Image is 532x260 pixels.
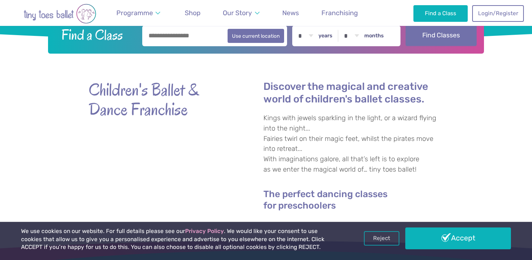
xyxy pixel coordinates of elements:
[263,201,336,211] a: for preschoolers
[185,9,201,17] span: Shop
[21,227,340,251] p: We use cookies on our website. For full details please see our . We would like your consent to us...
[185,228,224,234] a: Privacy Policy
[223,9,252,17] span: Our Story
[219,5,263,21] a: Our Story
[364,231,399,245] a: Reject
[228,29,284,43] button: Use current location
[406,25,477,46] button: Find Classes
[55,26,137,44] h2: Find a Class
[279,5,302,21] a: News
[89,80,222,119] strong: Children's Ballet & Dance Franchise
[318,33,332,39] label: years
[472,5,524,21] a: Login/Register
[8,4,112,24] img: tiny toes ballet
[364,33,384,39] label: months
[413,5,468,21] a: Find a Class
[181,5,204,21] a: Shop
[116,9,153,17] span: Programme
[263,113,443,175] p: Kings with jewels sparkling in the light, or a wizard flying into the night... Fairies twirl on t...
[318,5,361,21] a: Franchising
[263,80,443,106] h2: Discover the magical and creative world of children's ballet classes.
[263,188,443,211] h4: The perfect dancing classes
[282,9,299,17] span: News
[405,227,511,249] a: Accept
[321,9,358,17] span: Franchising
[113,5,164,21] a: Programme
